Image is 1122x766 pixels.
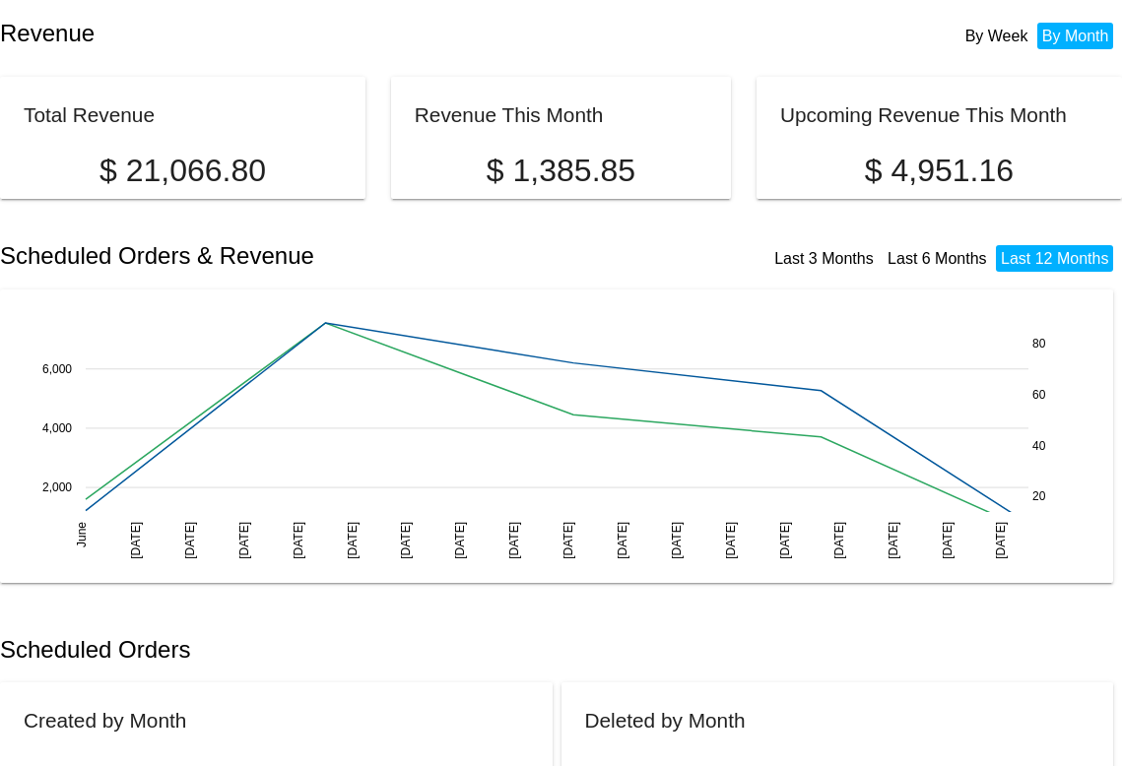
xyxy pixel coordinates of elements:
[129,522,143,559] text: [DATE]
[670,522,684,559] text: [DATE]
[616,522,629,559] text: [DATE]
[561,522,575,559] text: [DATE]
[780,153,1098,189] p: $ 4,951.16
[346,522,360,559] text: [DATE]
[724,522,738,559] text: [DATE]
[415,153,707,189] p: $ 1,385.85
[960,23,1033,49] li: By Week
[585,709,746,732] h2: Deleted by Month
[774,250,874,267] a: Last 3 Months
[778,522,792,559] text: [DATE]
[941,522,955,559] text: [DATE]
[399,522,413,559] text: [DATE]
[507,522,521,559] text: [DATE]
[42,420,72,434] text: 4,000
[237,522,251,559] text: [DATE]
[888,250,987,267] a: Last 6 Months
[832,522,846,559] text: [DATE]
[887,522,900,559] text: [DATE]
[24,103,155,126] h2: Total Revenue
[1032,489,1046,503] text: 20
[453,522,467,559] text: [DATE]
[24,709,186,732] h2: Created by Month
[183,522,197,559] text: [DATE]
[75,521,89,546] text: June
[1032,438,1046,452] text: 40
[42,361,72,375] text: 6,000
[292,522,305,559] text: [DATE]
[994,522,1008,559] text: [DATE]
[1037,23,1114,49] li: By Month
[1032,387,1046,401] text: 60
[415,103,604,126] h2: Revenue This Month
[780,103,1067,126] h2: Upcoming Revenue This Month
[1032,336,1046,350] text: 80
[42,480,72,494] text: 2,000
[24,153,342,189] p: $ 21,066.80
[1001,250,1108,267] a: Last 12 Months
